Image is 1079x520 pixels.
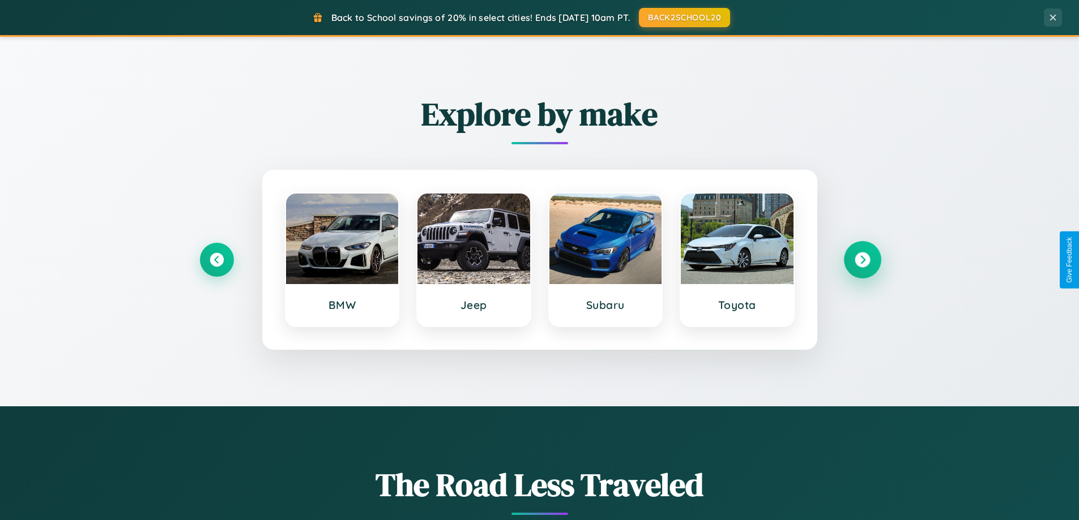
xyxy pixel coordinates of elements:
[1065,237,1073,283] div: Give Feedback
[331,12,630,23] span: Back to School savings of 20% in select cities! Ends [DATE] 10am PT.
[639,8,730,27] button: BACK2SCHOOL20
[561,298,651,312] h3: Subaru
[297,298,387,312] h3: BMW
[692,298,782,312] h3: Toyota
[200,463,880,506] h1: The Road Less Traveled
[200,92,880,136] h2: Explore by make
[429,298,519,312] h3: Jeep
